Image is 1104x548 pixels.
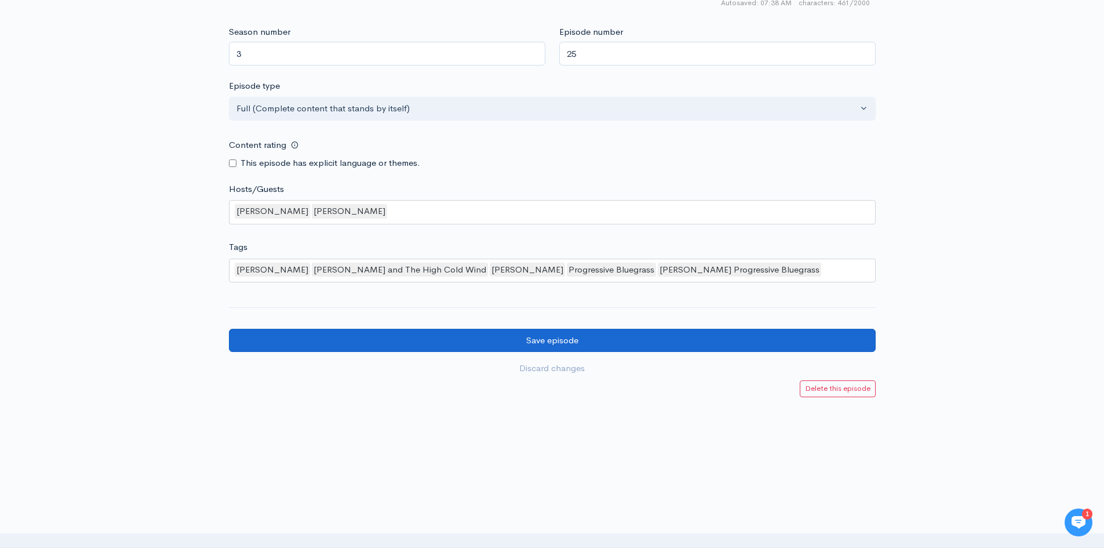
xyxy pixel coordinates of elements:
[235,263,310,277] div: [PERSON_NAME]
[658,263,821,277] div: [PERSON_NAME] Progressive Bluegrass
[236,102,858,115] div: Full (Complete content that stands by itself)
[490,263,565,277] div: [PERSON_NAME]
[34,218,207,241] input: Search articles
[17,77,214,133] h2: Just let us know if you need anything and we'll be happy to help! 🙂
[805,383,870,393] small: Delete this episode
[312,204,387,219] div: [PERSON_NAME]
[229,183,284,196] label: Hosts/Guests
[75,161,139,170] span: New conversation
[229,357,876,380] a: Discard changes
[229,329,876,353] input: Save episode
[229,42,545,66] input: Enter season number for this episode
[312,263,488,277] div: [PERSON_NAME] and The High Cold Wind
[235,204,310,219] div: [PERSON_NAME]
[567,263,656,277] div: Progressive Bluegrass
[1065,509,1092,536] iframe: gist-messenger-bubble-iframe
[229,79,280,93] label: Episode type
[229,26,290,39] label: Season number
[559,42,876,66] input: Enter episode number
[16,199,216,213] p: Find an answer quickly
[229,241,247,254] label: Tags
[559,26,623,39] label: Episode number
[229,133,286,157] label: Content rating
[800,380,876,397] a: Delete this episode
[229,97,876,121] button: Full (Complete content that stands by itself)
[241,157,420,170] label: This episode has explicit language or themes.
[18,154,214,177] button: New conversation
[17,56,214,75] h1: Hi 👋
